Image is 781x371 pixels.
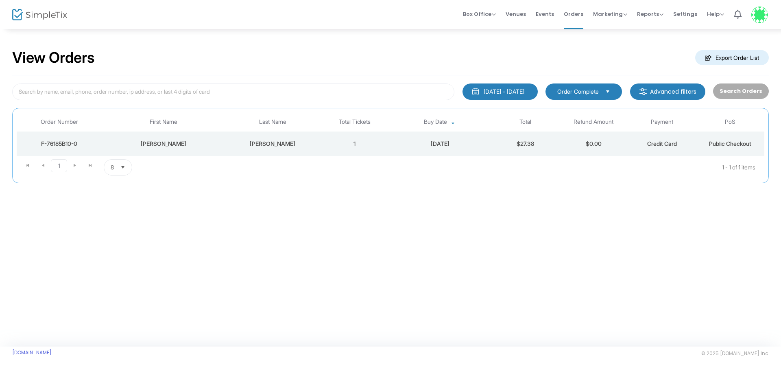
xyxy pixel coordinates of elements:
[51,159,67,172] span: Page 1
[321,132,389,156] td: 1
[12,49,95,67] h2: View Orders
[725,119,735,125] span: PoS
[41,119,78,125] span: Order Number
[602,87,613,96] button: Select
[19,140,100,148] div: F-76185B10-0
[227,140,319,148] div: Baumgartner
[637,10,663,18] span: Reports
[559,132,628,156] td: $0.00
[701,350,769,357] span: © 2025 [DOMAIN_NAME] Inc.
[647,140,677,147] span: Credit Card
[213,159,755,176] kendo-pager-info: 1 - 1 of 1 items
[117,160,129,175] button: Select
[491,112,560,132] th: Total
[630,83,705,100] m-button: Advanced filters
[450,119,456,125] span: Sortable
[259,119,286,125] span: Last Name
[424,119,447,125] span: Buy Date
[506,4,526,24] span: Venues
[12,83,454,100] input: Search by name, email, phone, order number, ip address, or last 4 digits of card
[484,88,524,96] div: [DATE] - [DATE]
[564,4,583,24] span: Orders
[111,163,114,171] span: 8
[557,88,599,96] span: Order Complete
[150,119,177,125] span: First Name
[695,50,769,65] m-button: Export Order List
[709,140,751,147] span: Public Checkout
[651,119,673,125] span: Payment
[391,140,489,148] div: 9/24/2025
[12,349,52,356] a: [DOMAIN_NAME]
[321,112,389,132] th: Total Tickets
[639,88,647,96] img: filter
[673,4,697,24] span: Settings
[491,132,560,156] td: $27.38
[536,4,554,24] span: Events
[707,10,724,18] span: Help
[104,140,223,148] div: Jenna
[463,10,496,18] span: Box Office
[462,83,538,100] button: [DATE] - [DATE]
[17,112,764,156] div: Data table
[559,112,628,132] th: Refund Amount
[471,88,480,96] img: monthly
[593,10,627,18] span: Marketing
